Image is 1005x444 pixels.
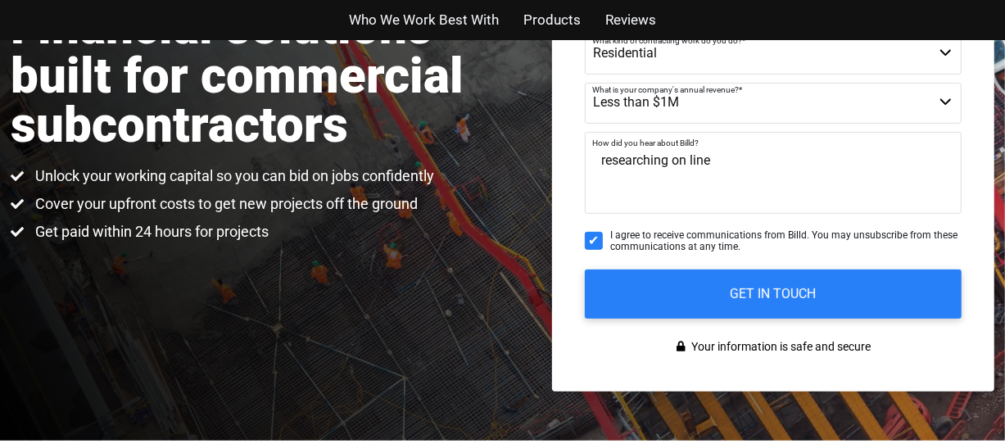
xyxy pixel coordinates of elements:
a: Products [523,8,581,32]
span: Your information is safe and secure [687,335,871,359]
textarea: researching on line [585,132,962,214]
h1: Financial solutions built for commercial subcontractors [11,2,503,150]
input: GET IN TOUCH [585,270,962,319]
span: How did you hear about Billd? [593,138,699,147]
a: Who We Work Best With [349,8,499,32]
span: Unlock your working capital so you can bid on jobs confidently [32,166,435,186]
a: Reviews [605,8,656,32]
span: I agree to receive communications from Billd. You may unsubscribe from these communications at an... [611,229,962,253]
span: Cover your upfront costs to get new projects off the ground [32,194,419,214]
input: I agree to receive communications from Billd. You may unsubscribe from these communications at an... [585,232,603,250]
span: Get paid within 24 hours for projects [32,222,269,242]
